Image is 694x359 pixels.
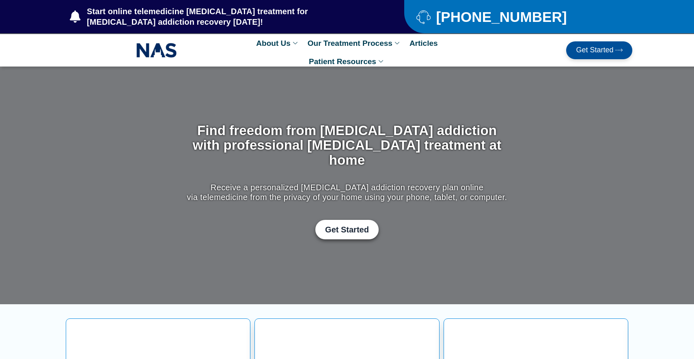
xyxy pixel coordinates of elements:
span: Get Started [576,46,613,54]
h1: Find freedom from [MEDICAL_DATA] addiction with professional [MEDICAL_DATA] treatment at home [185,123,509,168]
a: Patient Resources [305,52,389,71]
a: Start online telemedicine [MEDICAL_DATA] treatment for [MEDICAL_DATA] addiction recovery [DATE]! [70,6,372,27]
img: NAS_email_signature-removebg-preview.png [136,41,177,60]
div: Get Started with Suboxone Treatment by filling-out this new patient packet form [185,220,509,239]
a: Our Treatment Process [304,34,405,52]
span: Get Started [325,225,369,234]
a: Get Started [566,41,632,59]
a: [PHONE_NUMBER] [416,10,612,24]
p: Receive a personalized [MEDICAL_DATA] addiction recovery plan online via telemedicine from the pr... [185,183,509,202]
span: Start online telemedicine [MEDICAL_DATA] treatment for [MEDICAL_DATA] addiction recovery [DATE]! [85,6,372,27]
span: [PHONE_NUMBER] [434,12,567,22]
a: About Us [252,34,303,52]
a: Articles [405,34,442,52]
a: Get Started [315,220,379,239]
